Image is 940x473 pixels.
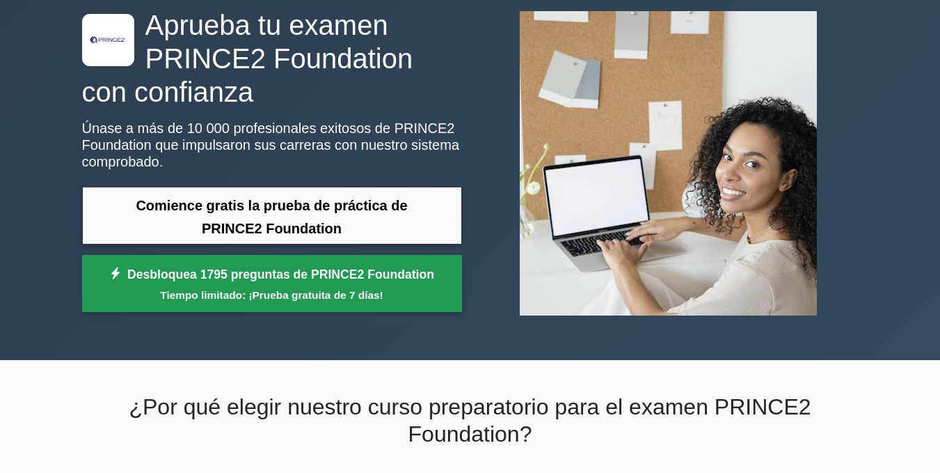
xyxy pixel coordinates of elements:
[160,289,383,301] font: Tiempo limitado: ¡Prueba gratuita de 7 días!
[129,394,811,446] font: ¿Por qué elegir nuestro curso preparatorio para el examen PRINCE2 Foundation?
[82,255,462,311] a: Desbloquea 1795 preguntas de PRINCE2 FoundationTiempo limitado: ¡Prueba gratuita de 7 días!
[136,198,407,236] font: Comience gratis la prueba de práctica de PRINCE2 Foundation
[82,10,413,107] font: Aprueba tu examen PRINCE2 Foundation con confianza
[82,187,462,245] a: Comience gratis la prueba de práctica de PRINCE2 Foundation
[127,267,434,281] font: Desbloquea 1795 preguntas de PRINCE2 Foundation
[82,121,460,169] font: Únase a más de 10 000 profesionales exitosos de PRINCE2 Foundation que impulsaron sus carreras co...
